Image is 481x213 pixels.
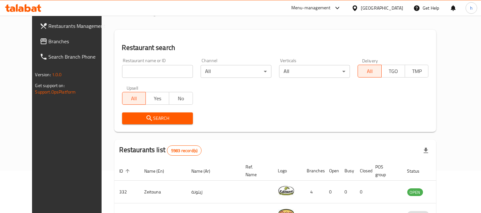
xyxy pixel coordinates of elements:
[35,88,76,96] a: Support.OpsPlatform
[408,67,426,76] span: TMP
[120,145,202,156] h2: Restaurants list
[148,94,167,103] span: Yes
[355,161,370,181] th: Closed
[35,49,112,64] a: Search Branch Phone
[127,114,188,122] span: Search
[35,81,65,90] span: Get support on:
[407,167,428,175] span: Status
[122,65,193,78] input: Search for restaurant name or ID..
[169,92,193,105] button: No
[273,161,302,181] th: Logo
[49,22,107,30] span: Restaurants Management
[49,37,107,45] span: Branches
[358,65,381,78] button: All
[145,92,169,105] button: Yes
[192,167,219,175] span: Name (Ar)
[302,181,324,203] td: 4
[381,65,405,78] button: TGO
[139,181,187,203] td: Zeitouna
[407,189,423,196] span: OPEN
[122,92,146,105] button: All
[291,4,331,12] div: Menu-management
[302,161,324,181] th: Branches
[376,163,394,178] span: POS group
[355,181,370,203] td: 0
[340,181,355,203] td: 0
[407,188,423,196] div: OPEN
[324,161,340,181] th: Open
[35,70,51,79] span: Version:
[470,4,473,12] span: h
[278,183,294,199] img: Zeitouna
[361,4,403,12] div: [GEOGRAPHIC_DATA]
[324,181,340,203] td: 0
[145,167,173,175] span: Name (En)
[127,86,138,90] label: Upsell
[167,145,202,156] div: Total records count
[125,94,143,103] span: All
[362,58,378,63] label: Delivery
[120,167,132,175] span: ID
[122,112,193,124] button: Search
[35,34,112,49] a: Branches
[384,67,402,76] span: TGO
[201,65,271,78] div: All
[52,70,62,79] span: 1.0.0
[340,161,355,181] th: Busy
[172,94,190,103] span: No
[361,67,379,76] span: All
[114,181,139,203] td: 332
[167,148,201,154] span: 5983 record(s)
[114,7,178,17] h2: Menu management
[405,65,428,78] button: TMP
[279,65,350,78] div: All
[49,53,107,61] span: Search Branch Phone
[187,181,241,203] td: زيتونة
[35,18,112,34] a: Restaurants Management
[122,43,429,53] h2: Restaurant search
[418,143,434,158] div: Export file
[246,163,265,178] span: Ref. Name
